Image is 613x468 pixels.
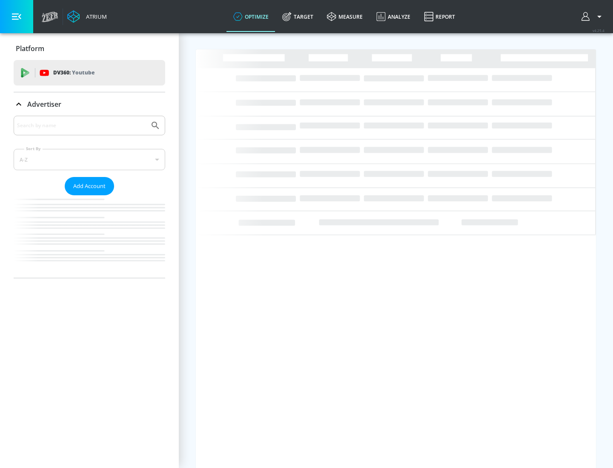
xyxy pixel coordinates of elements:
div: DV360: Youtube [14,60,165,86]
label: Sort By [24,146,43,151]
nav: list of Advertiser [14,195,165,278]
div: Advertiser [14,116,165,278]
a: optimize [226,1,275,32]
a: Atrium [67,10,107,23]
span: v 4.25.4 [593,28,604,33]
p: Platform [16,44,44,53]
a: Target [275,1,320,32]
div: Platform [14,37,165,60]
div: Advertiser [14,92,165,116]
p: Youtube [72,68,95,77]
a: Analyze [370,1,417,32]
a: measure [320,1,370,32]
div: A-Z [14,149,165,170]
p: Advertiser [27,100,61,109]
a: Report [417,1,462,32]
input: Search by name [17,120,146,131]
button: Add Account [65,177,114,195]
p: DV360: [53,68,95,77]
div: Atrium [83,13,107,20]
span: Add Account [73,181,106,191]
